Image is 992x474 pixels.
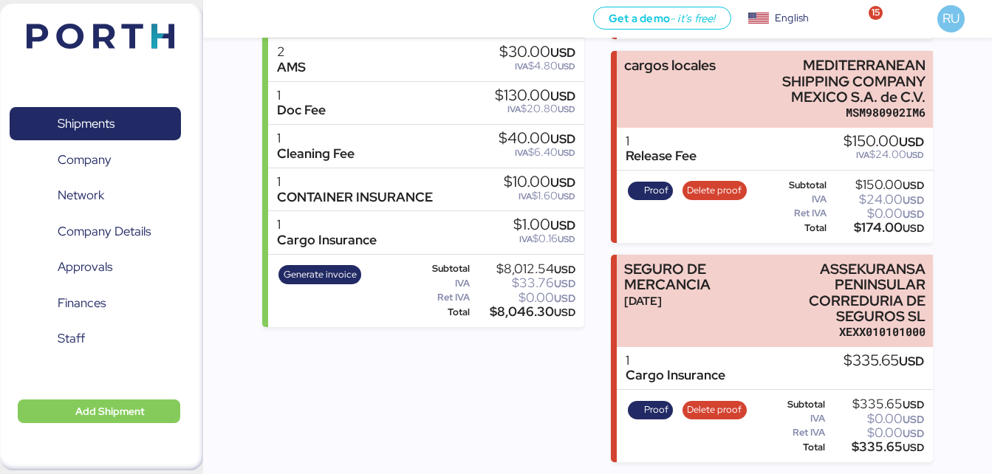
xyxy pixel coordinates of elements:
div: $6.40 [499,147,575,158]
div: $335.65 [828,442,924,453]
div: $1.00 [513,217,575,233]
div: Cargo Insurance [626,368,725,383]
div: $0.16 [513,233,575,244]
div: Total [764,442,826,453]
div: [DATE] [624,293,738,309]
span: Delete proof [687,402,742,418]
div: $1.60 [504,190,575,202]
div: Cleaning Fee [277,146,355,162]
span: Company Details [58,221,151,242]
a: Company Details [10,214,181,248]
div: $0.00 [828,427,924,439]
div: Subtotal [764,399,826,410]
a: Shipments [10,107,181,141]
span: USD [558,233,575,245]
a: Approvals [10,250,181,284]
button: Delete proof [683,401,747,420]
span: USD [899,134,924,150]
span: USD [558,190,575,202]
span: USD [903,413,924,426]
div: MSM980902IM6 [745,105,926,120]
div: $335.65 [828,399,924,410]
span: IVA [515,147,528,159]
div: $4.80 [499,61,575,72]
div: Total [416,307,471,317]
span: Company [58,149,112,171]
span: USD [903,193,924,207]
span: USD [903,398,924,411]
div: Cargo Insurance [277,233,377,248]
span: USD [558,61,575,72]
div: XEXX010101000 [745,324,926,340]
button: Proof [628,401,674,420]
span: Proof [644,182,668,199]
div: $0.00 [829,208,924,219]
div: $0.00 [473,292,575,303]
div: $20.80 [495,103,575,114]
div: SEGURO DE MERCANCIA [624,261,738,292]
div: $0.00 [828,413,924,425]
span: IVA [515,61,528,72]
div: 1 [277,131,355,146]
div: English [775,10,809,26]
a: Network [10,179,181,213]
span: Generate invoice [284,267,357,283]
button: Add Shipment [18,399,180,423]
span: Shipments [58,113,114,134]
span: IVA [519,190,532,202]
span: Finances [58,292,106,314]
div: $150.00 [829,179,924,190]
button: Delete proof [683,181,747,200]
span: USD [903,179,924,192]
span: USD [554,277,575,290]
div: MEDITERRANEAN SHIPPING COMPANY MEXICO S.A. de C.V. [745,58,926,104]
div: $30.00 [499,44,575,61]
span: IVA [507,103,521,115]
span: USD [550,174,575,190]
div: CONTAINER INSURANCE [277,190,433,205]
div: $33.76 [473,278,575,289]
span: USD [550,217,575,233]
button: Generate invoice [278,265,361,284]
span: USD [903,221,924,235]
a: Staff [10,322,181,356]
div: Ret IVA [764,427,826,438]
div: Doc Fee [277,103,326,118]
div: Subtotal [416,264,471,274]
div: 1 [277,217,377,233]
div: $130.00 [495,88,575,104]
span: USD [550,131,575,147]
div: $40.00 [499,131,575,147]
div: cargos locales [624,58,716,73]
div: $174.00 [829,222,924,233]
span: USD [554,263,575,276]
div: 1 [277,88,326,103]
a: Finances [10,286,181,320]
span: Network [58,185,104,206]
span: USD [554,292,575,305]
div: $8,012.54 [473,264,575,275]
span: USD [899,353,924,369]
span: USD [906,149,924,161]
div: 1 [277,174,433,190]
span: IVA [856,149,869,161]
span: Proof [644,402,668,418]
div: $24.00 [829,194,924,205]
span: Add Shipment [75,402,145,420]
span: Approvals [58,256,112,278]
span: RU [943,9,959,28]
div: AMS [277,60,306,75]
div: ASSEKURANSA PENINSULAR CORREDURIA DE SEGUROS SL [745,261,926,324]
div: IVA [764,194,827,205]
div: IVA [764,413,826,424]
div: $335.65 [844,353,924,369]
span: USD [550,44,575,61]
div: $150.00 [844,134,924,150]
span: IVA [519,233,533,245]
div: Subtotal [764,180,827,190]
button: Proof [628,182,674,201]
div: $24.00 [844,149,924,160]
div: IVA [416,278,471,289]
button: Menu [212,7,237,32]
span: USD [554,306,575,319]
